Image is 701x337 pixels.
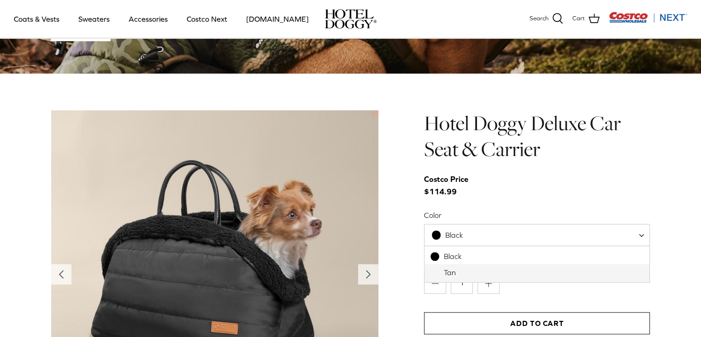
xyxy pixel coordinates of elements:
a: Sweaters [70,3,118,35]
a: hoteldoggy.com hoteldoggycom [325,9,377,29]
h1: Hotel Doggy Deluxe Car Seat & Carrier [424,110,650,162]
a: Search [530,13,563,25]
button: Add to Cart [424,312,650,334]
a: Accessories [120,3,176,35]
span: Black [445,231,463,239]
input: Quantity [451,271,473,294]
span: $114.99 [424,173,477,198]
a: Cart [572,13,600,25]
a: Visit Costco Next [609,18,687,24]
button: Next [358,264,378,284]
span: Black [424,224,650,246]
a: Coats & Vests [6,3,68,35]
img: hoteldoggycom [325,9,377,29]
label: Color [424,210,650,220]
button: Previous [51,264,71,284]
span: Tan [444,268,456,277]
div: Costco Price [424,173,468,186]
img: Costco Next [609,12,687,23]
a: Costco Next [178,3,236,35]
span: Black [424,230,482,240]
span: Cart [572,14,585,24]
a: [DOMAIN_NAME] [238,3,317,35]
span: Search [530,14,548,24]
span: Black [444,252,462,260]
